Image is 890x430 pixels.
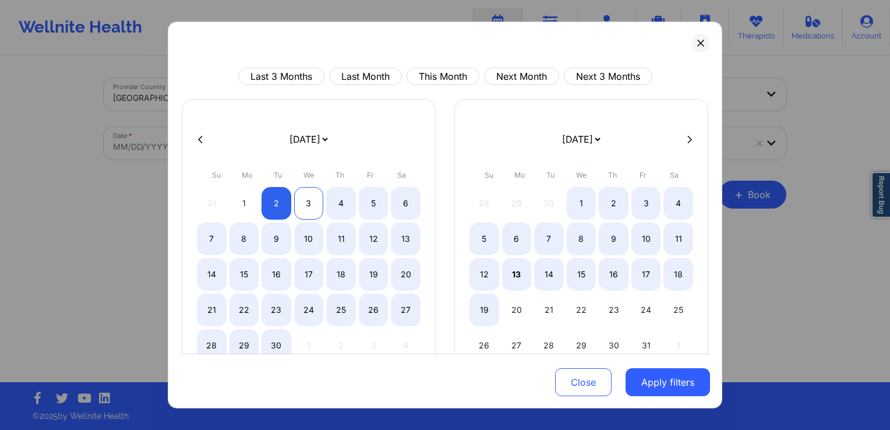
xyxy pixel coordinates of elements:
[663,258,693,291] div: Sat Oct 18 2025
[534,294,564,326] div: Tue Oct 21 2025
[391,294,421,326] div: Sat Sep 27 2025
[294,223,324,255] div: Wed Sep 10 2025
[469,329,499,362] div: Sun Oct 26 2025
[567,329,596,362] div: Wed Oct 29 2025
[238,68,324,85] button: Last 3 Months
[262,258,291,291] div: Tue Sep 16 2025
[407,68,479,85] button: This Month
[502,294,532,326] div: Mon Oct 20 2025
[229,294,259,326] div: Mon Sep 22 2025
[502,258,532,291] div: Mon Oct 13 2025
[229,329,259,362] div: Mon Sep 29 2025
[294,258,324,291] div: Wed Sep 17 2025
[335,171,344,179] abbr: Thursday
[469,223,499,255] div: Sun Oct 05 2025
[197,294,227,326] div: Sun Sep 21 2025
[197,329,227,362] div: Sun Sep 28 2025
[534,258,564,291] div: Tue Oct 14 2025
[359,223,389,255] div: Fri Sep 12 2025
[294,187,324,220] div: Wed Sep 03 2025
[262,187,291,220] div: Tue Sep 02 2025
[502,329,532,362] div: Mon Oct 27 2025
[391,258,421,291] div: Sat Sep 20 2025
[391,187,421,220] div: Sat Sep 06 2025
[212,171,221,179] abbr: Sunday
[631,187,661,220] div: Fri Oct 03 2025
[564,68,652,85] button: Next 3 Months
[229,223,259,255] div: Mon Sep 08 2025
[555,368,612,396] button: Close
[359,294,389,326] div: Fri Sep 26 2025
[359,187,389,220] div: Fri Sep 05 2025
[599,258,628,291] div: Thu Oct 16 2025
[242,171,252,179] abbr: Monday
[576,171,587,179] abbr: Wednesday
[534,329,564,362] div: Tue Oct 28 2025
[484,68,559,85] button: Next Month
[262,294,291,326] div: Tue Sep 23 2025
[397,171,406,179] abbr: Saturday
[326,258,356,291] div: Thu Sep 18 2025
[329,68,402,85] button: Last Month
[391,223,421,255] div: Sat Sep 13 2025
[567,223,596,255] div: Wed Oct 08 2025
[326,187,356,220] div: Thu Sep 04 2025
[485,171,493,179] abbr: Sunday
[663,187,693,220] div: Sat Oct 04 2025
[640,171,647,179] abbr: Friday
[631,258,661,291] div: Fri Oct 17 2025
[262,329,291,362] div: Tue Sep 30 2025
[502,223,532,255] div: Mon Oct 06 2025
[367,171,374,179] abbr: Friday
[663,294,693,326] div: Sat Oct 25 2025
[514,171,525,179] abbr: Monday
[469,258,499,291] div: Sun Oct 12 2025
[626,368,710,396] button: Apply filters
[599,223,628,255] div: Thu Oct 09 2025
[670,171,679,179] abbr: Saturday
[274,171,282,179] abbr: Tuesday
[229,187,259,220] div: Mon Sep 01 2025
[359,258,389,291] div: Fri Sep 19 2025
[567,294,596,326] div: Wed Oct 22 2025
[197,258,227,291] div: Sun Sep 14 2025
[262,223,291,255] div: Tue Sep 09 2025
[294,294,324,326] div: Wed Sep 24 2025
[534,223,564,255] div: Tue Oct 07 2025
[599,187,628,220] div: Thu Oct 02 2025
[229,258,259,291] div: Mon Sep 15 2025
[631,329,661,362] div: Fri Oct 31 2025
[567,187,596,220] div: Wed Oct 01 2025
[599,294,628,326] div: Thu Oct 23 2025
[303,171,314,179] abbr: Wednesday
[608,171,617,179] abbr: Thursday
[631,223,661,255] div: Fri Oct 10 2025
[567,258,596,291] div: Wed Oct 15 2025
[546,171,555,179] abbr: Tuesday
[326,223,356,255] div: Thu Sep 11 2025
[326,294,356,326] div: Thu Sep 25 2025
[469,294,499,326] div: Sun Oct 19 2025
[599,329,628,362] div: Thu Oct 30 2025
[197,223,227,255] div: Sun Sep 07 2025
[631,294,661,326] div: Fri Oct 24 2025
[663,223,693,255] div: Sat Oct 11 2025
